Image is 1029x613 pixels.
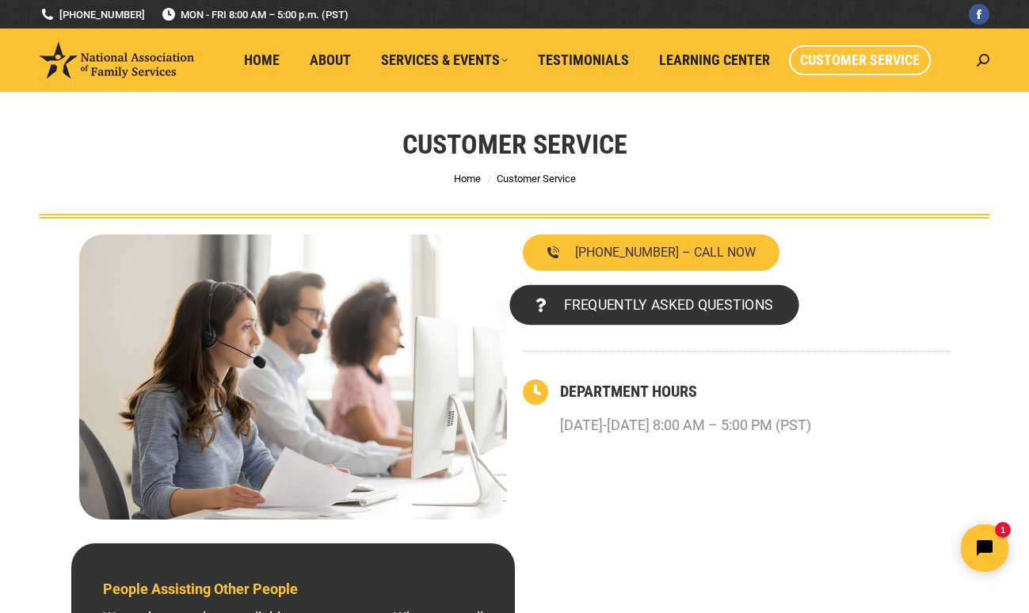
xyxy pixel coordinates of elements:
[299,45,362,75] a: About
[454,173,481,185] a: Home
[560,382,697,401] a: DEPARTMENT HOURS
[749,511,1022,585] iframe: Tidio Chat
[969,4,989,25] a: Facebook page opens in new window
[310,51,351,69] span: About
[659,51,770,69] span: Learning Center
[509,285,798,326] a: FREQUENTLY ASKED QUESTIONS
[538,51,629,69] span: Testimonials
[40,42,194,78] img: National Association of Family Services
[523,234,779,271] a: [PHONE_NUMBER] – CALL NOW
[800,51,920,69] span: Customer Service
[161,7,349,22] span: MON - FRI 8:00 AM – 5:00 p.m. (PST)
[575,246,756,259] span: [PHONE_NUMBER] – CALL NOW
[497,173,576,185] span: Customer Service
[648,45,781,75] a: Learning Center
[103,581,298,597] span: People Assisting Other People
[79,234,507,520] img: Contact National Association of Family Services
[560,411,811,440] p: [DATE]-[DATE] 8:00 AM – 5:00 PM (PST)
[527,45,640,75] a: Testimonials
[402,127,627,162] h1: Customer Service
[789,45,931,75] a: Customer Service
[40,7,145,22] a: [PHONE_NUMBER]
[381,51,508,69] span: Services & Events
[233,45,291,75] a: Home
[563,298,772,312] span: FREQUENTLY ASKED QUESTIONS
[244,51,280,69] span: Home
